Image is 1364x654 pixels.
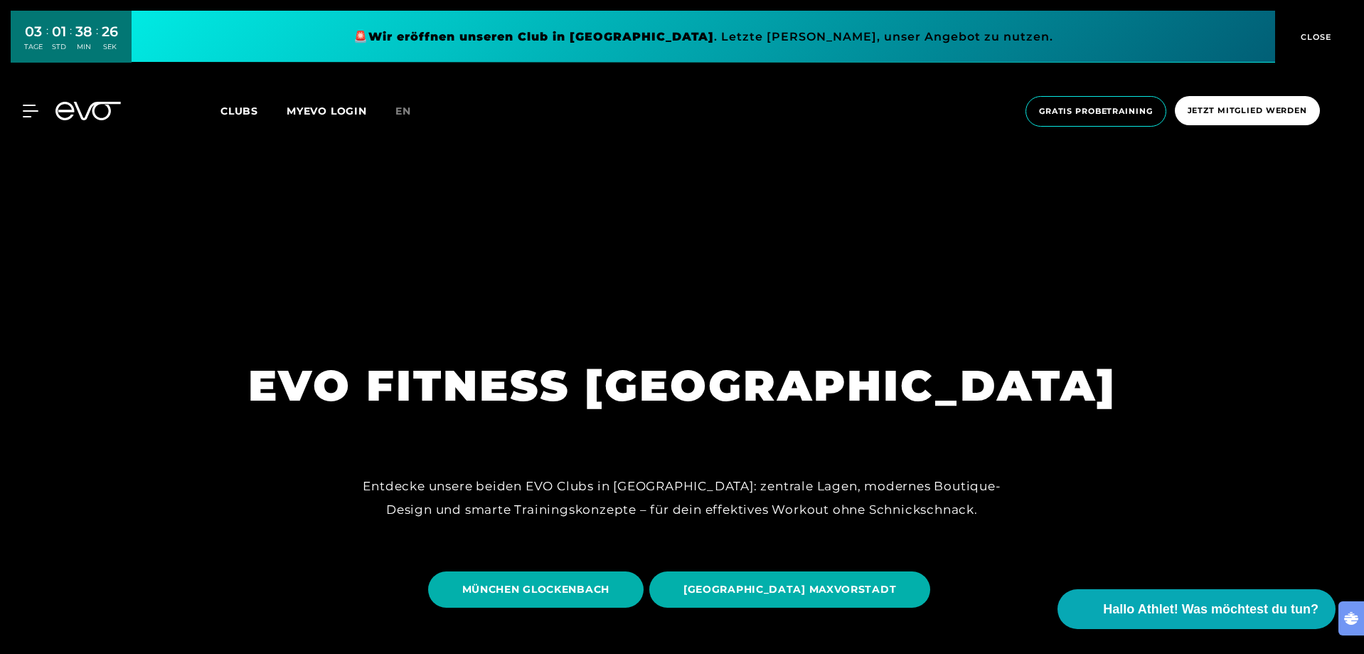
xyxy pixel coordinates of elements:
[248,358,1117,413] h1: EVO FITNESS [GEOGRAPHIC_DATA]
[52,21,66,42] div: 01
[220,104,287,117] a: Clubs
[220,105,258,117] span: Clubs
[75,21,92,42] div: 38
[70,23,72,60] div: :
[1103,600,1318,619] span: Hallo Athlet! Was möchtest du tun?
[395,105,411,117] span: en
[1057,589,1336,629] button: Hallo Athlet! Was möchtest du tun?
[1021,96,1171,127] a: Gratis Probetraining
[96,23,98,60] div: :
[102,42,118,52] div: SEK
[102,21,118,42] div: 26
[287,105,367,117] a: MYEVO LOGIN
[1171,96,1324,127] a: Jetzt Mitglied werden
[683,582,896,597] span: [GEOGRAPHIC_DATA] MAXVORSTADT
[75,42,92,52] div: MIN
[24,21,43,42] div: 03
[46,23,48,60] div: :
[1188,105,1307,117] span: Jetzt Mitglied werden
[1275,11,1353,63] button: CLOSE
[1039,105,1153,117] span: Gratis Probetraining
[1297,31,1332,43] span: CLOSE
[428,561,649,618] a: MÜNCHEN GLOCKENBACH
[649,561,936,618] a: [GEOGRAPHIC_DATA] MAXVORSTADT
[395,103,428,120] a: en
[362,475,1002,521] div: Entdecke unsere beiden EVO Clubs in [GEOGRAPHIC_DATA]: zentrale Lagen, modernes Boutique-Design u...
[462,582,609,597] span: MÜNCHEN GLOCKENBACH
[24,42,43,52] div: TAGE
[52,42,66,52] div: STD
